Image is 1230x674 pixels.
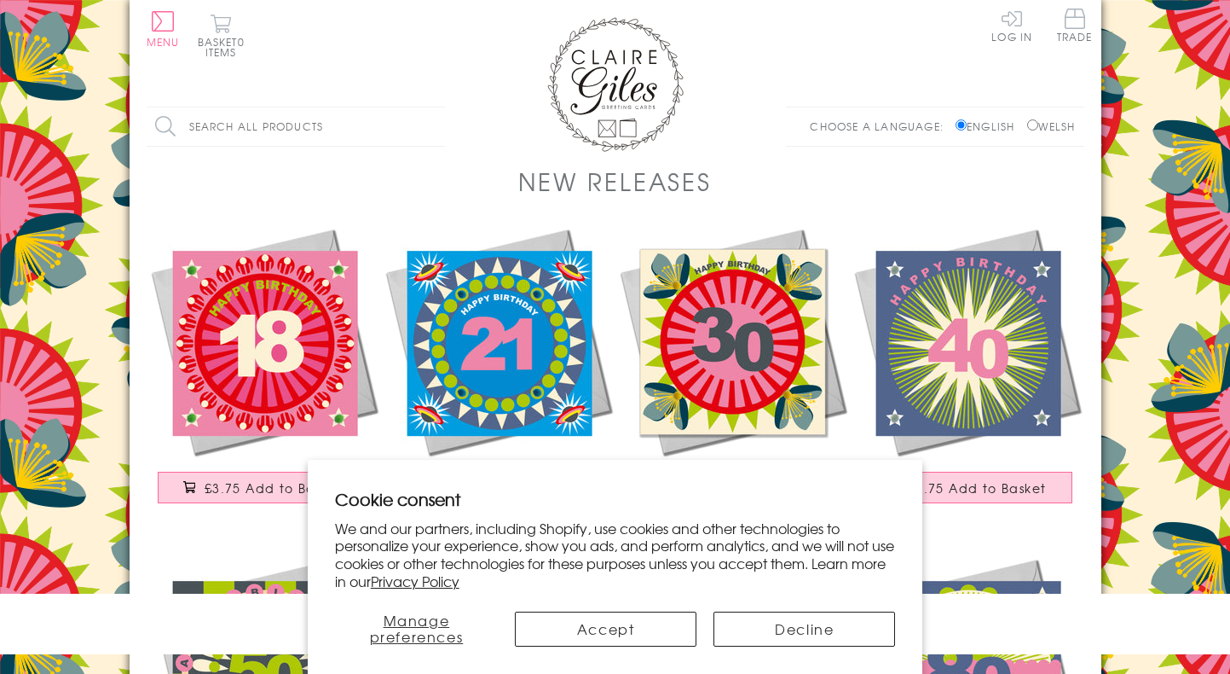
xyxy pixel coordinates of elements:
a: Birthday Card, Age 40 - Starburst, Happy 40th Birthday, Embellished with pompoms £3.75 Add to Basket [850,224,1084,520]
label: English [956,119,1023,134]
button: £3.75 Add to Basket [158,472,369,503]
span: Trade [1057,9,1093,42]
button: Basket0 items [198,14,245,57]
input: Search [428,107,445,146]
span: £3.75 Add to Basket [908,479,1047,497]
input: English [956,119,967,131]
a: Log In [991,9,1032,42]
span: £3.75 Add to Basket [205,479,344,497]
label: Welsh [1027,119,1076,134]
button: Decline [713,612,895,647]
a: Privacy Policy [371,571,459,591]
a: Birthday Card, Age 30 - Flowers, Happy 30th Birthday, Embellished with pompoms £3.75 Add to Basket [615,224,850,520]
img: Claire Giles Greetings Cards [547,17,684,152]
button: Accept [515,612,696,647]
a: Birthday Card, Age 21 - Blue Circle, Happy 21st Birthday, Embellished with pompoms £3.75 Add to B... [381,224,615,520]
span: Manage preferences [370,610,464,647]
img: Birthday Card, Age 40 - Starburst, Happy 40th Birthday, Embellished with pompoms [850,224,1084,459]
a: Trade [1057,9,1093,45]
input: Search all products [147,107,445,146]
p: We and our partners, including Shopify, use cookies and other technologies to personalize your ex... [335,520,896,590]
img: Birthday Card, Age 21 - Blue Circle, Happy 21st Birthday, Embellished with pompoms [381,224,615,459]
span: 0 items [205,34,245,60]
input: Welsh [1027,119,1038,131]
h1: New Releases [518,164,711,199]
img: Birthday Card, Age 30 - Flowers, Happy 30th Birthday, Embellished with pompoms [615,224,850,459]
img: Birthday Card, Age 18 - Pink Circle, Happy 18th Birthday, Embellished with pompoms [147,224,381,459]
span: Menu [147,34,180,49]
button: Menu [147,11,180,47]
button: Manage preferences [335,612,498,647]
p: Choose a language: [810,119,952,134]
a: Birthday Card, Age 18 - Pink Circle, Happy 18th Birthday, Embellished with pompoms £3.75 Add to B... [147,224,381,520]
h2: Cookie consent [335,487,896,511]
button: £3.75 Add to Basket [861,472,1072,503]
